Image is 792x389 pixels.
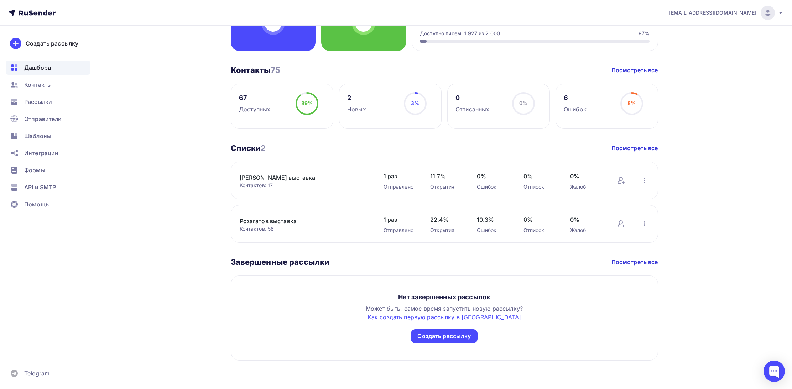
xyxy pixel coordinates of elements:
[523,183,556,190] div: Отписок
[240,225,369,232] div: Контактов: 58
[384,172,416,180] span: 1 раз
[398,293,490,301] div: Нет завершенных рассылок
[240,173,361,182] a: [PERSON_NAME] выставка
[420,30,500,37] div: Доступно писем: 1 927 из 2 000
[417,332,471,340] div: Создать рассылку
[430,227,463,234] div: Открытия
[6,112,90,126] a: Отправители
[24,183,56,191] span: API и SMTP
[455,94,489,102] div: 0
[24,166,45,174] span: Формы
[6,163,90,177] a: Формы
[24,149,58,157] span: Интеграции
[261,143,266,153] span: 2
[301,100,313,106] span: 89%
[6,61,90,75] a: Дашборд
[24,98,52,106] span: Рассылки
[24,200,49,209] span: Помощь
[564,94,587,102] div: 6
[477,172,509,180] span: 0%
[384,183,416,190] div: Отправлено
[366,305,523,321] span: Может быть, самое время запустить новую рассылку?
[368,314,521,321] a: Как создать первую рассылку в [GEOGRAPHIC_DATA]
[347,105,366,114] div: Новых
[6,78,90,92] a: Контакты
[627,100,636,106] span: 8%
[564,105,587,114] div: Ошибок
[477,215,509,224] span: 10.3%
[455,105,489,114] div: Отписанных
[240,217,361,225] a: Розагатов выставка
[669,6,783,20] a: [EMAIL_ADDRESS][DOMAIN_NAME]
[384,215,416,224] span: 1 раз
[430,172,463,180] span: 11.7%
[347,94,366,102] div: 2
[570,172,603,180] span: 0%
[24,63,51,72] span: Дашборд
[6,95,90,109] a: Рассылки
[384,227,416,234] div: Отправлено
[24,115,62,123] span: Отправители
[430,183,463,190] div: Открытия
[430,215,463,224] span: 22.4%
[477,183,509,190] div: Ошибок
[6,129,90,143] a: Шаблоны
[523,215,556,224] span: 0%
[669,9,756,16] span: [EMAIL_ADDRESS][DOMAIN_NAME]
[24,80,52,89] span: Контакты
[570,215,603,224] span: 0%
[523,227,556,234] div: Отписок
[411,100,419,106] span: 3%
[24,369,49,378] span: Telegram
[239,94,270,102] div: 67
[611,66,658,74] a: Посмотреть все
[239,105,270,114] div: Доступных
[231,65,280,75] h3: Контакты
[231,257,330,267] h3: Завершенные рассылки
[240,182,369,189] div: Контактов: 17
[611,144,658,152] a: Посмотреть все
[24,132,51,140] span: Шаблоны
[570,183,603,190] div: Жалоб
[570,227,603,234] div: Жалоб
[26,39,78,48] div: Создать рассылку
[231,143,266,153] h3: Списки
[519,100,527,106] span: 0%
[271,65,280,75] span: 75
[639,30,650,37] div: 97%
[477,227,509,234] div: Ошибок
[611,258,658,266] a: Посмотреть все
[523,172,556,180] span: 0%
